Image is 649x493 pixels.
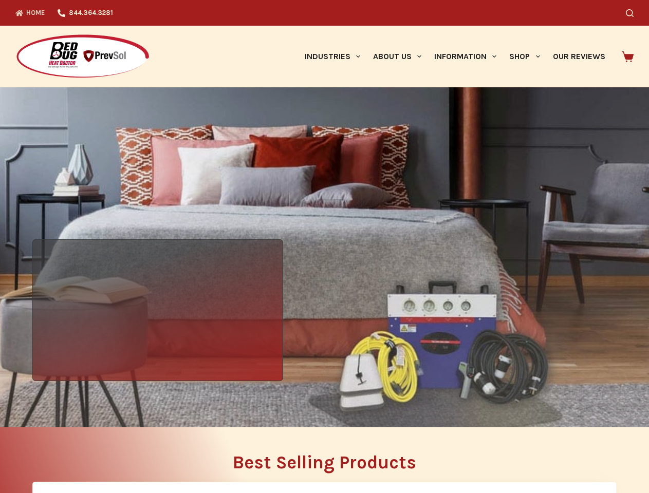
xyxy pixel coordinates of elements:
[503,26,546,87] a: Shop
[15,34,150,80] img: Prevsol/Bed Bug Heat Doctor
[298,26,366,87] a: Industries
[32,453,617,471] h2: Best Selling Products
[298,26,611,87] nav: Primary
[428,26,503,87] a: Information
[546,26,611,87] a: Our Reviews
[626,9,634,17] button: Search
[366,26,428,87] a: About Us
